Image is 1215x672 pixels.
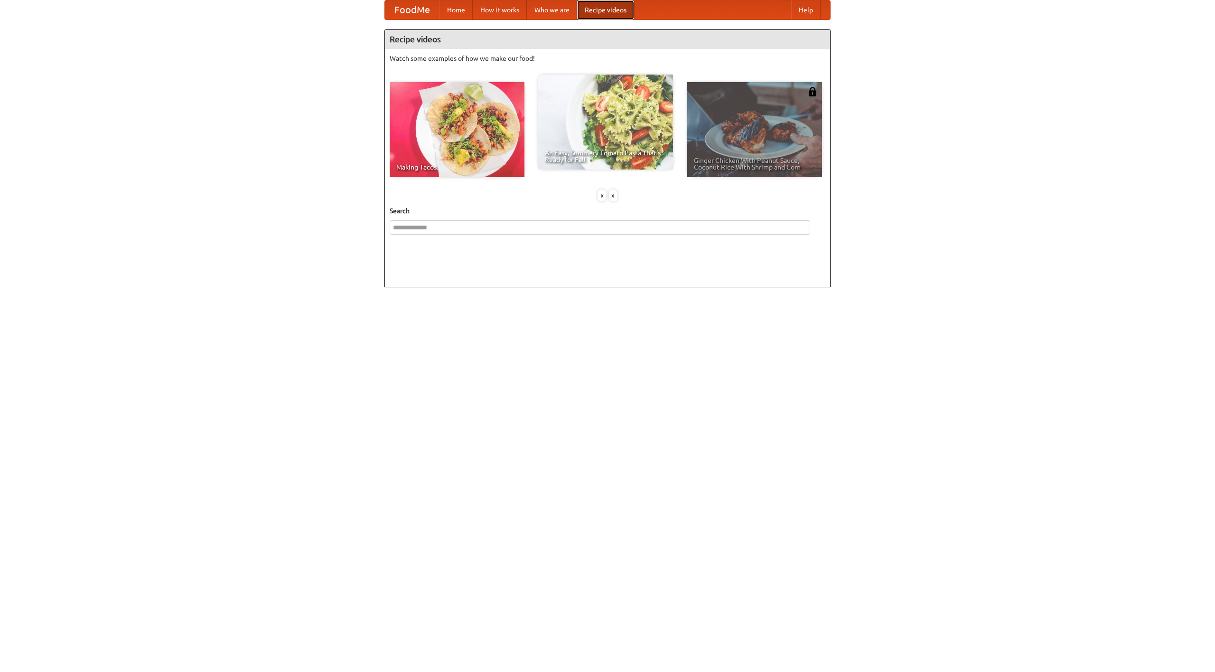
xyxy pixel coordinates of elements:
a: Help [791,0,821,19]
span: Making Tacos [396,164,518,170]
a: Home [439,0,473,19]
a: Who we are [527,0,577,19]
a: An Easy, Summery Tomato Pasta That's Ready for Fall [538,75,673,170]
h5: Search [390,206,825,216]
a: FoodMe [385,0,439,19]
a: Recipe videos [577,0,634,19]
img: 483408.png [808,87,817,96]
span: An Easy, Summery Tomato Pasta That's Ready for Fall [545,150,666,163]
p: Watch some examples of how we make our food! [390,54,825,63]
div: » [609,189,617,201]
h4: Recipe videos [385,30,830,49]
a: How it works [473,0,527,19]
div: « [598,189,606,201]
a: Making Tacos [390,82,524,177]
